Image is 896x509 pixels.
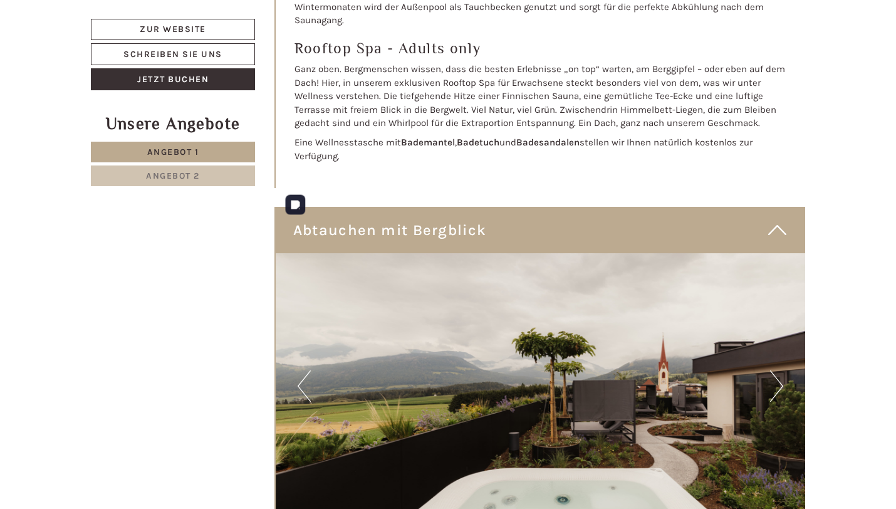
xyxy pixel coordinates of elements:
button: Next [770,370,783,402]
small: 15:18 [19,61,204,70]
div: [DATE] [224,9,268,31]
div: Guten Tag, wie können wir Ihnen helfen? [9,34,210,72]
button: Previous [298,370,311,402]
a: Zur Website [91,19,255,40]
div: Abtauchen mit Bergblick [274,207,806,253]
span: Angebot 1 [147,147,199,157]
strong: Badetuch [457,137,499,148]
button: Senden [414,330,492,352]
h3: Rooftop Spa - Adults only [294,40,787,56]
a: Jetzt buchen [91,68,255,90]
strong: Bademantel [401,137,455,148]
p: Eine Wellnesstasche mit , und stellen wir Ihnen natürlich kostenlos zur Verfügung. [294,136,787,163]
div: Unsere Angebote [91,112,255,135]
strong: Badesandalen [516,137,580,148]
div: Hotel B&B Feldmessner [19,36,204,46]
a: Schreiben Sie uns [91,43,255,65]
span: Angebot 2 [146,171,200,181]
p: Ganz oben. Bergmenschen wissen, dass die besten Erlebnisse „on top“ warten, am Berggipfel – oder ... [294,63,787,130]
